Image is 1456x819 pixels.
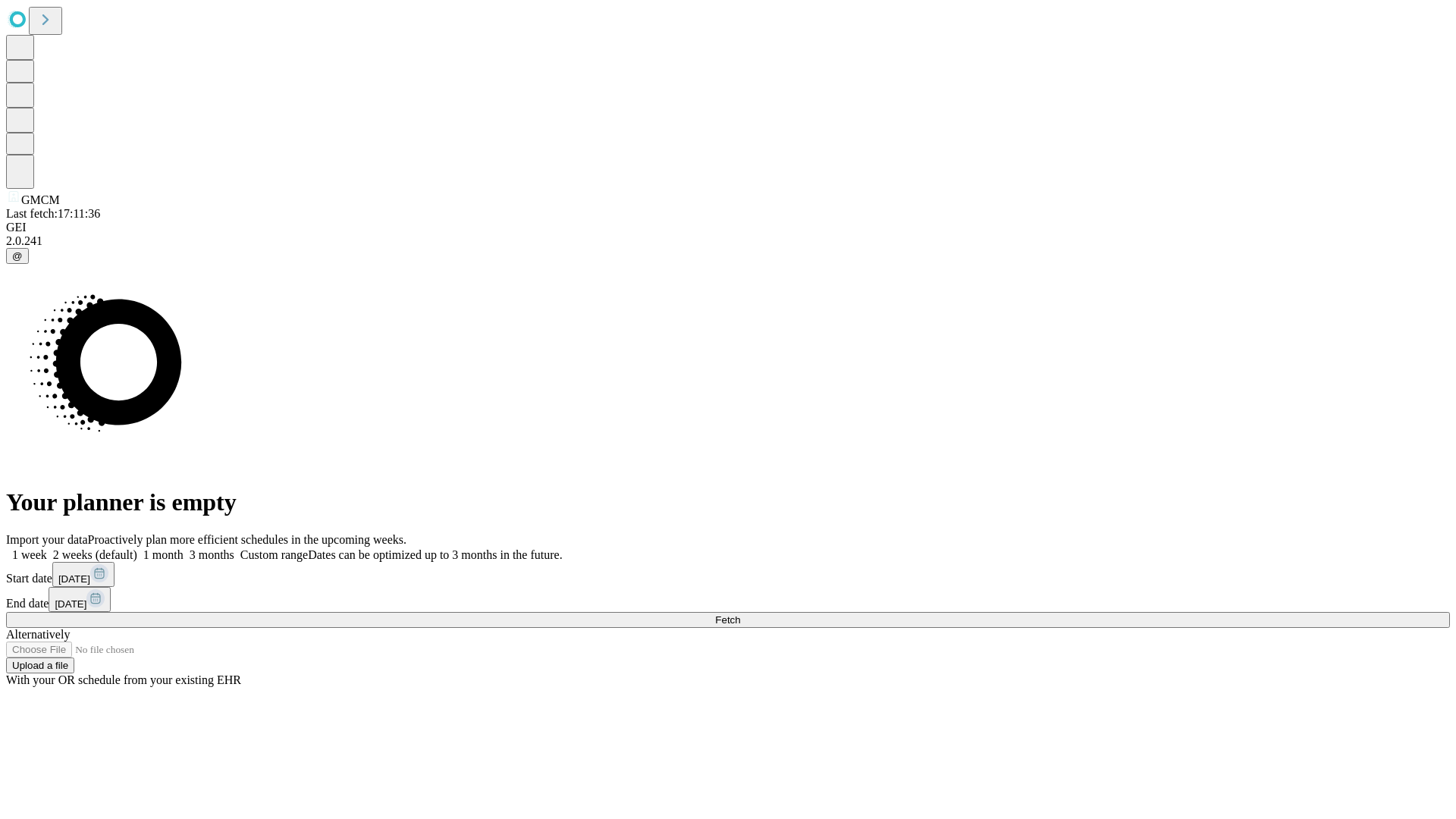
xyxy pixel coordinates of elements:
[6,628,70,641] span: Alternatively
[6,587,1450,612] div: End date
[190,548,234,561] span: 3 months
[6,533,88,546] span: Import your data
[715,614,740,626] span: Fetch
[12,548,47,561] span: 1 week
[6,248,29,264] button: @
[12,250,23,262] span: @
[6,221,1450,234] div: GEI
[49,587,111,612] button: [DATE]
[308,548,562,561] span: Dates can be optimized up to 3 months in the future.
[21,193,60,206] span: GMCM
[6,234,1450,248] div: 2.0.241
[6,488,1450,516] h1: Your planner is empty
[6,657,74,673] button: Upload a file
[58,573,90,585] span: [DATE]
[6,562,1450,587] div: Start date
[143,548,184,561] span: 1 month
[52,562,115,587] button: [DATE]
[6,673,241,686] span: With your OR schedule from your existing EHR
[6,207,100,220] span: Last fetch: 17:11:36
[55,598,86,610] span: [DATE]
[53,548,137,561] span: 2 weeks (default)
[240,548,308,561] span: Custom range
[6,612,1450,628] button: Fetch
[88,533,406,546] span: Proactively plan more efficient schedules in the upcoming weeks.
